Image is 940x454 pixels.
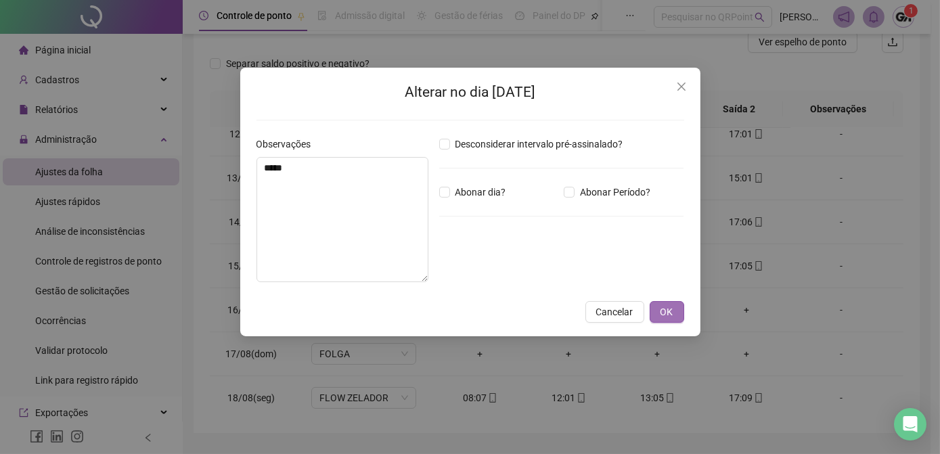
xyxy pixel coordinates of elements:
button: Cancelar [585,301,644,323]
h2: Alterar no dia [DATE] [256,81,684,104]
span: close [676,81,687,92]
label: Observações [256,137,320,152]
span: Abonar Período? [575,185,656,200]
div: Open Intercom Messenger [894,408,926,440]
span: OK [661,304,673,319]
span: Abonar dia? [450,185,512,200]
button: OK [650,301,684,323]
span: Desconsiderar intervalo pré-assinalado? [450,137,629,152]
span: Cancelar [596,304,633,319]
button: Close [671,76,692,97]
